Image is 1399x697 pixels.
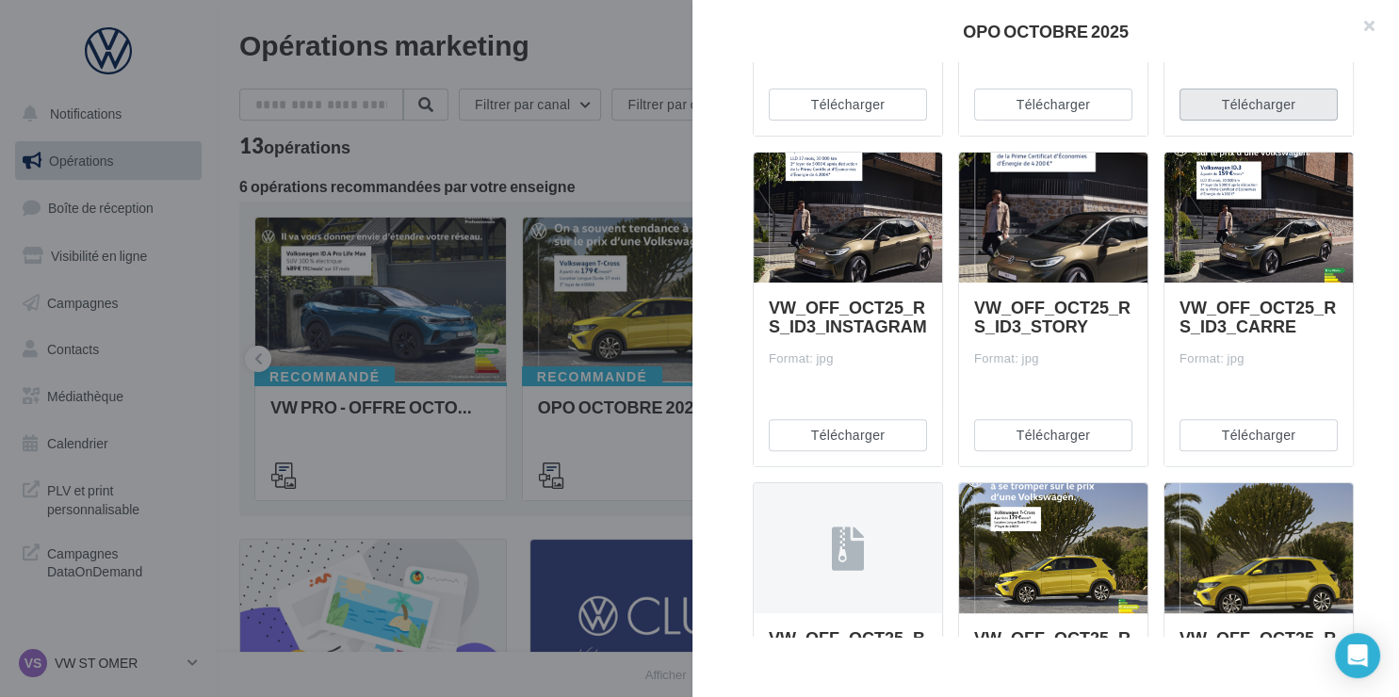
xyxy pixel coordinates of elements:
span: VW_OFF_OCT25_RS_T-CROSS_GMB_720x72... [974,627,1131,686]
button: Télécharger [974,89,1132,121]
span: VW_OFF_OCT25_RS_ID3_INSTAGRAM [769,297,927,336]
div: Format: jpg [974,350,1132,367]
span: VW_OFF_OCT25_RS_ID3_CARRE [1179,297,1336,336]
span: VW_OFF_OCT25_BANN_T-CROSS [769,627,925,667]
span: VW_OFF_OCT25_RS_T-CROSS_STORY_1080... [1179,627,1336,686]
button: Télécharger [769,89,927,121]
button: Télécharger [1179,419,1338,451]
button: Télécharger [974,419,1132,451]
div: Open Intercom Messenger [1335,633,1380,678]
span: VW_OFF_OCT25_RS_ID3_STORY [974,297,1131,336]
div: Format: jpg [1179,350,1338,367]
div: OPO OCTOBRE 2025 [723,23,1369,40]
button: Télécharger [769,419,927,451]
div: Format: jpg [769,350,927,367]
button: Télécharger [1179,89,1338,121]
